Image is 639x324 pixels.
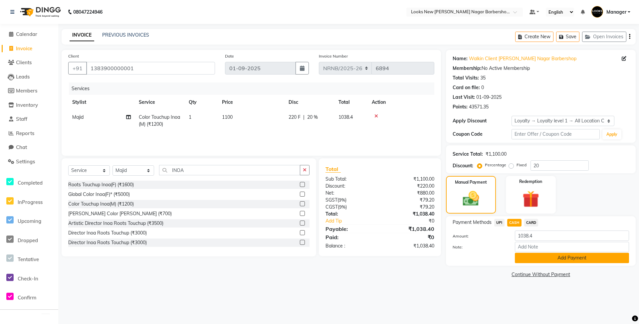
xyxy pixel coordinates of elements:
span: Leads [16,74,30,80]
div: ₹1,038.40 [380,211,439,218]
label: Redemption [519,179,542,185]
div: 43571.35 [469,103,489,110]
th: Action [368,95,434,110]
span: Staff [16,116,27,122]
span: Chat [16,144,27,150]
div: Discount: [453,162,473,169]
div: Global Color Inoa(F)* (₹5000) [68,191,130,198]
span: Reports [16,130,34,136]
div: Roots Touchup Inoa(F) (₹1600) [68,181,134,188]
th: Disc [285,95,334,110]
label: Note: [448,244,510,250]
div: Director Inoa Roots Touchup (₹3000) [68,239,147,246]
div: Balance : [320,243,380,249]
a: Clients [2,59,57,67]
label: Invoice Number [319,53,348,59]
div: ₹1,038.40 [380,243,439,249]
th: Total [334,95,368,110]
span: Upcoming [18,218,41,224]
span: Completed [18,180,43,186]
span: Total [325,166,341,173]
a: Settings [2,158,57,166]
div: Service Total: [453,151,483,158]
button: Add Payment [515,253,629,263]
span: UPI [494,219,505,227]
div: Color Touchup Inoa(M) (₹1200) [68,201,134,208]
div: Total Visits: [453,75,479,81]
a: Calendar [2,31,57,38]
a: PREVIOUS INVOICES [102,32,149,38]
img: _gift.svg [517,189,544,210]
label: Fixed [517,162,527,168]
label: Date [225,53,234,59]
span: Settings [16,158,35,165]
div: Points: [453,103,468,110]
input: Search by Name/Mobile/Email/Code [86,62,215,75]
div: Artistic Director Inoa Roots Touchup (₹3500) [68,220,163,227]
label: Amount: [448,233,510,239]
span: Dropped [18,237,38,243]
a: Staff [2,115,57,123]
div: Coupon Code [453,131,512,138]
span: SGST [325,197,337,203]
div: Services [69,82,439,95]
span: CARD [524,219,538,227]
img: _cash.svg [458,189,484,208]
th: Stylist [68,95,135,110]
div: Net: [320,190,380,197]
div: ( ) [320,197,380,204]
input: Search or Scan [159,165,300,175]
a: Invoice [2,45,57,53]
div: ₹0 [380,233,439,241]
button: +91 [68,62,87,75]
span: Majid [72,114,84,120]
a: INVOICE [70,29,94,41]
a: Walkin Client [PERSON_NAME] Nagar Barbershop [469,55,576,62]
span: Color Touchup Inoa(M) (₹1200) [139,114,180,127]
span: Invoice [16,45,32,52]
span: 1100 [222,114,233,120]
div: 01-09-2025 [476,94,502,101]
div: Payable: [320,225,380,233]
span: Tentative [18,256,39,262]
span: 20 % [307,114,318,121]
div: Paid: [320,233,380,241]
label: Manual Payment [455,179,487,185]
img: Manager [591,6,603,18]
span: 220 F [289,114,301,121]
div: ₹79.20 [380,197,439,204]
span: | [303,114,305,121]
b: 08047224946 [73,3,103,21]
div: ₹220.00 [380,183,439,190]
span: CGST [325,204,338,210]
div: Membership: [453,65,482,72]
th: Service [135,95,185,110]
span: Clients [16,59,32,66]
th: Qty [185,95,218,110]
input: Amount [515,231,629,241]
div: ₹1,100.00 [486,151,507,158]
div: Card on file: [453,84,480,91]
button: Save [556,32,579,42]
a: Reports [2,130,57,137]
div: Apply Discount [453,117,512,124]
span: 1 [189,114,191,120]
button: Create New [515,32,553,42]
button: Open Invoices [582,32,626,42]
div: Sub Total: [320,176,380,183]
a: Chat [2,144,57,151]
div: ( ) [320,204,380,211]
a: Leads [2,73,57,81]
label: Percentage [485,162,506,168]
span: CASH [507,219,522,227]
button: Apply [602,129,621,139]
span: Check-In [18,275,38,282]
span: 9% [339,204,345,210]
div: Last Visit: [453,94,475,101]
span: 9% [339,197,345,203]
img: logo [17,3,63,21]
div: Name: [453,55,468,62]
div: ₹1,038.40 [380,225,439,233]
div: ₹1,100.00 [380,176,439,183]
label: Client [68,53,79,59]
